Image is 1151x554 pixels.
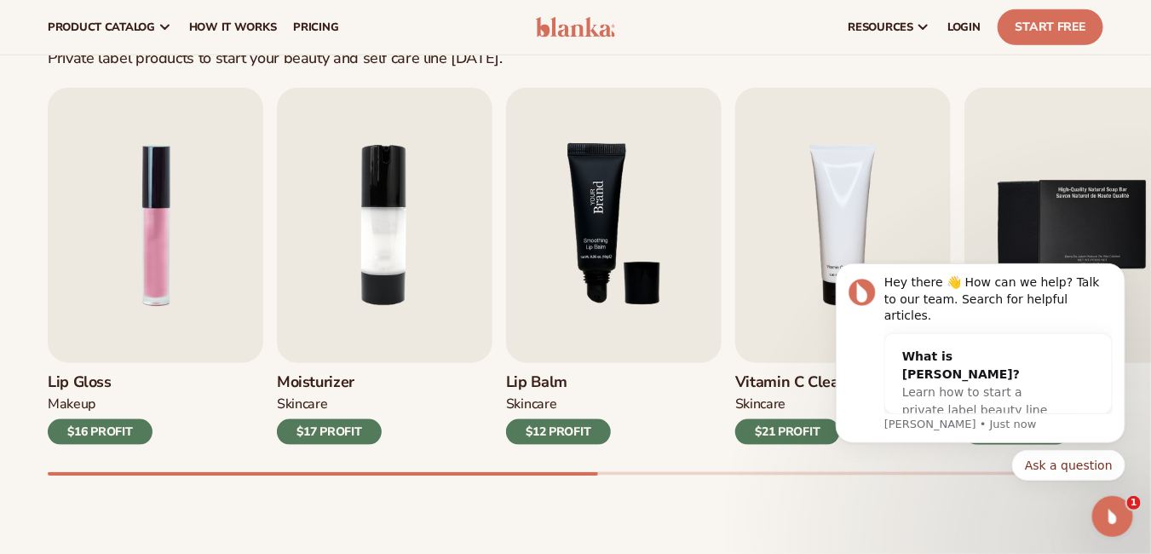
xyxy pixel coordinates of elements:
[506,373,611,392] h3: Lip Balm
[48,395,95,413] div: MAKEUP
[506,395,556,413] div: SKINCARE
[48,419,153,445] div: $16 PROFIT
[998,9,1103,45] a: Start Free
[849,20,913,34] span: resources
[48,88,263,445] a: 1 / 9
[293,20,338,34] span: pricing
[947,20,981,34] span: LOGIN
[1092,496,1133,537] iframe: Intercom live chat
[277,373,382,392] h3: Moisturizer
[536,17,616,38] img: logo
[277,419,382,445] div: $17 PROFIT
[48,373,153,392] h3: Lip Gloss
[735,88,951,445] a: 4 / 9
[48,20,155,34] span: product catalog
[506,419,611,445] div: $12 PROFIT
[1127,496,1141,510] span: 1
[48,49,503,68] div: Private label products to start your beauty and self care line [DATE].
[810,260,1151,545] iframe: Intercom notifications message
[506,88,722,363] img: Shopify Image 7
[735,419,840,445] div: $21 PROFIT
[735,395,786,413] div: Skincare
[735,373,870,392] h3: Vitamin C Cleanser
[277,88,492,445] a: 2 / 9
[277,395,327,413] div: SKINCARE
[189,20,277,34] span: How It Works
[506,88,722,445] a: 3 / 9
